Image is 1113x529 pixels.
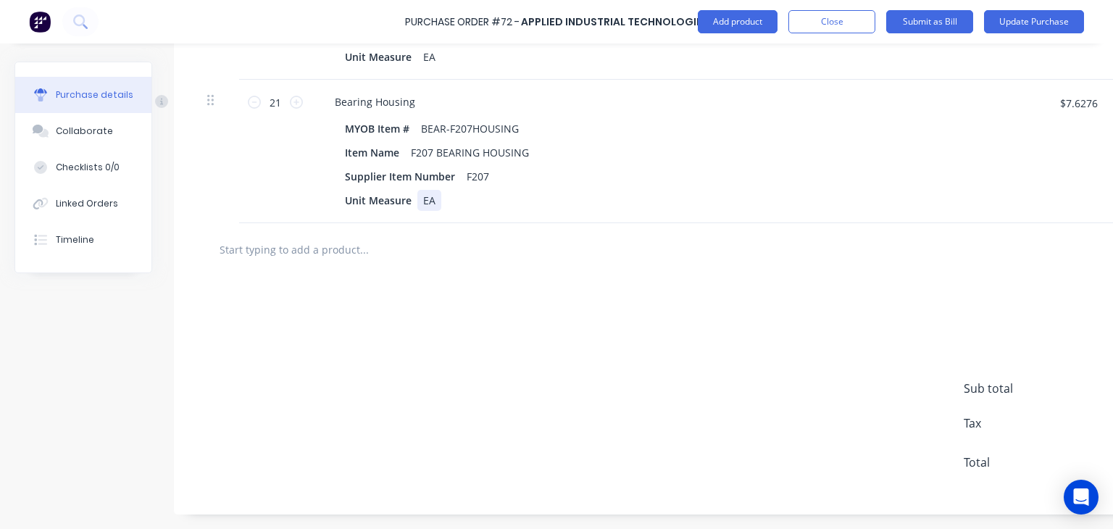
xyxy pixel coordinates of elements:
[56,233,94,246] div: Timeline
[886,10,973,33] button: Submit as Bill
[984,10,1084,33] button: Update Purchase
[415,118,525,139] div: BEAR-F207HOUSING
[56,161,120,174] div: Checklists 0/0
[29,11,51,33] img: Factory
[56,197,118,210] div: Linked Orders
[56,88,133,101] div: Purchase details
[339,166,461,187] div: Supplier Item Number
[964,380,1072,397] span: Sub total
[339,142,405,163] div: Item Name
[15,149,151,186] button: Checklists 0/0
[964,454,1072,471] span: Total
[323,91,427,112] div: Bearing Housing
[339,190,417,211] div: Unit Measure
[417,190,441,211] div: EA
[219,235,509,264] input: Start typing to add a product...
[1064,480,1099,515] div: Open Intercom Messenger
[788,10,875,33] button: Close
[461,166,495,187] div: F207
[15,186,151,222] button: Linked Orders
[417,46,441,67] div: EA
[15,222,151,258] button: Timeline
[15,113,151,149] button: Collaborate
[339,118,415,139] div: MYOB Item #
[698,10,778,33] button: Add product
[56,125,113,138] div: Collaborate
[405,142,535,163] div: F207 BEARING HOUSING
[15,77,151,113] button: Purchase details
[405,14,520,30] div: Purchase Order #72 -
[964,415,1072,432] span: Tax
[339,46,417,67] div: Unit Measure
[521,14,709,30] div: Applied Industrial Technologies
